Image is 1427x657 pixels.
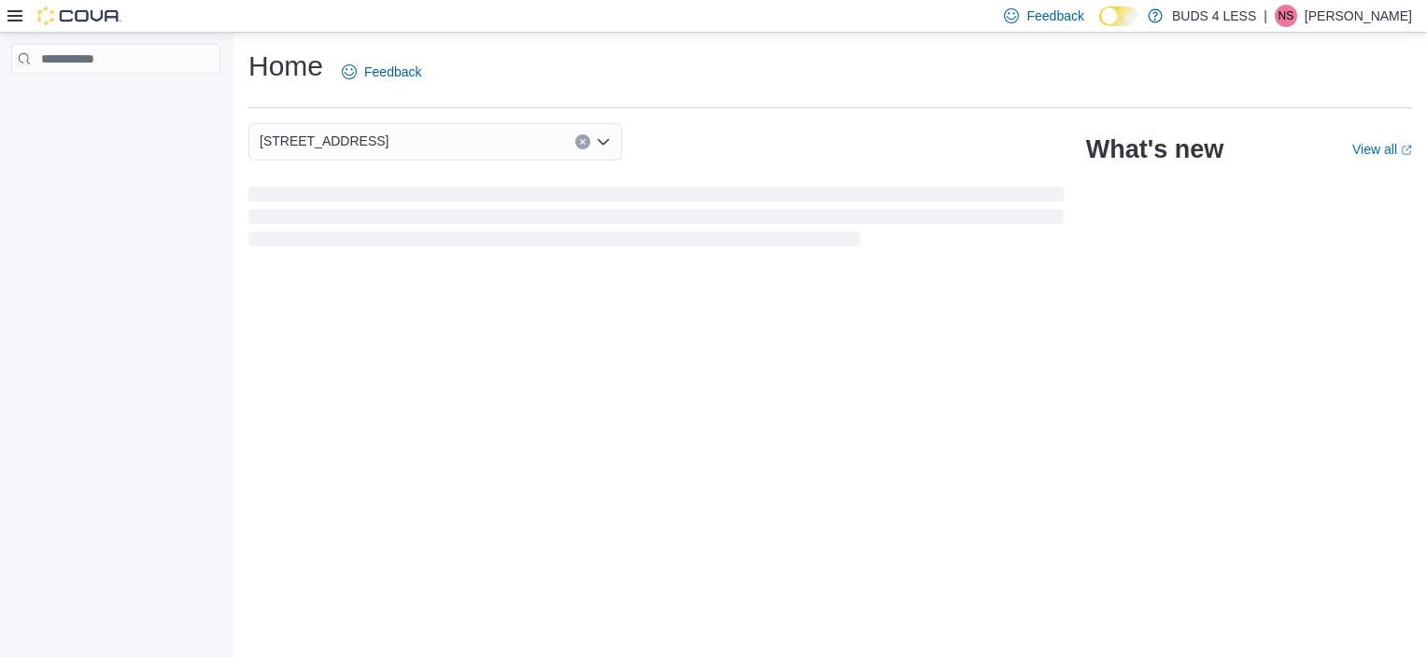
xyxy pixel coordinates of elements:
[575,134,590,149] button: Clear input
[1264,5,1267,27] p: |
[364,63,421,81] span: Feedback
[1026,7,1083,25] span: Feedback
[248,48,323,85] h1: Home
[334,53,429,91] a: Feedback
[260,130,389,152] span: [STREET_ADDRESS]
[1172,5,1256,27] p: BUDS 4 LESS
[37,7,121,25] img: Cova
[1275,5,1297,27] div: Nicole Smart
[11,77,220,122] nav: Complex example
[1305,5,1412,27] p: [PERSON_NAME]
[1279,5,1294,27] span: NS
[1099,7,1138,26] input: Dark Mode
[1086,134,1223,164] h2: What's new
[1401,145,1412,156] svg: External link
[1352,142,1412,157] a: View allExternal link
[248,190,1064,250] span: Loading
[1099,26,1100,27] span: Dark Mode
[596,134,611,149] button: Open list of options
